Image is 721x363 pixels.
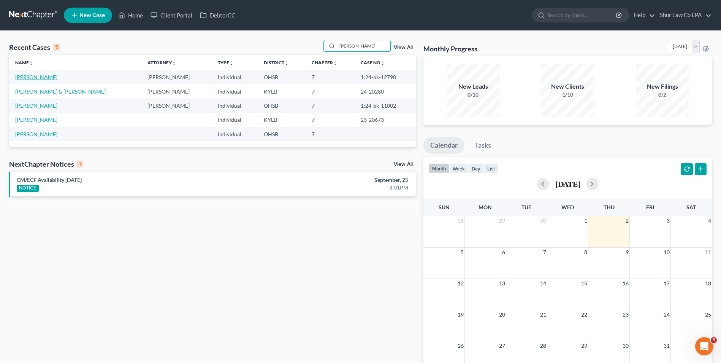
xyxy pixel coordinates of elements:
a: View All [394,162,413,167]
span: 11 [704,248,712,257]
td: [PERSON_NAME] [141,99,211,113]
td: OHSB [258,70,306,84]
td: OHSB [258,99,306,113]
a: [PERSON_NAME] & [PERSON_NAME] [15,88,106,95]
span: 29 [580,341,588,350]
a: [PERSON_NAME] [15,74,57,80]
div: New Clients [541,82,594,91]
i: unfold_more [380,61,385,65]
i: unfold_more [29,61,33,65]
button: list [484,163,498,174]
td: KYEB [258,113,306,127]
span: Sat [686,204,696,210]
a: [PERSON_NAME] [15,102,57,109]
td: 1:24-bk-11002 [355,99,416,113]
span: 18 [704,279,712,288]
td: [PERSON_NAME] [141,84,211,99]
a: Typeunfold_more [218,60,234,65]
td: KYEB [258,84,306,99]
span: 27 [498,341,506,350]
td: [PERSON_NAME] [141,70,211,84]
span: Thu [604,204,615,210]
a: Client Portal [147,8,196,22]
span: 23 [622,310,629,319]
td: Individual [212,127,258,141]
span: 17 [663,279,670,288]
span: 28 [457,216,464,225]
i: unfold_more [172,61,176,65]
iframe: Intercom live chat [695,337,713,355]
div: 1 [77,161,83,167]
a: Nameunfold_more [15,60,33,65]
a: DebtorCC [196,8,239,22]
div: NextChapter Notices [9,159,83,169]
span: Wed [561,204,574,210]
span: 12 [457,279,464,288]
td: 7 [306,99,355,113]
div: New Filings [636,82,689,91]
a: Home [114,8,147,22]
span: 16 [622,279,629,288]
i: unfold_more [333,61,338,65]
td: 7 [306,70,355,84]
span: 20 [498,310,506,319]
span: 8 [583,248,588,257]
td: Individual [212,99,258,113]
a: Tasks [468,137,498,154]
a: Attorneyunfold_more [147,60,176,65]
i: unfold_more [284,61,289,65]
span: 24 [663,310,670,319]
span: Mon [479,204,492,210]
span: 4 [707,216,712,225]
td: 7 [306,113,355,127]
button: week [449,163,468,174]
td: 24-20280 [355,84,416,99]
span: Fri [646,204,654,210]
td: Individual [212,113,258,127]
span: 15 [580,279,588,288]
div: New Leads [447,82,500,91]
div: 0/2 [636,91,689,99]
div: 5 [53,44,60,51]
div: 1/10 [541,91,594,99]
span: 26 [457,341,464,350]
span: 9 [625,248,629,257]
span: 3 [666,216,670,225]
div: 0/10 [447,91,500,99]
a: View All [394,45,413,50]
a: CM/ECF Availability [DATE] [17,177,82,183]
td: Individual [212,70,258,84]
a: Case Nounfold_more [361,60,385,65]
span: 22 [580,310,588,319]
div: 3:01PM [283,184,408,191]
span: 1 [583,216,588,225]
input: Search by name... [547,8,617,22]
a: Help [630,8,655,22]
span: 6 [501,248,506,257]
a: Districtunfold_more [264,60,289,65]
span: New Case [79,13,105,18]
td: 7 [306,84,355,99]
span: 14 [539,279,547,288]
div: September, 25 [283,176,408,184]
button: day [468,163,484,174]
span: 2 [625,216,629,225]
a: Chapterunfold_more [312,60,338,65]
span: 7 [542,248,547,257]
span: 31 [663,341,670,350]
span: 3 [711,337,717,343]
div: NOTICE [17,185,39,192]
a: Calendar [423,137,464,154]
span: 21 [539,310,547,319]
span: Tue [521,204,531,210]
span: 13 [498,279,506,288]
button: month [429,163,449,174]
span: 25 [704,310,712,319]
i: unfold_more [229,61,234,65]
a: [PERSON_NAME] [15,116,57,123]
div: Recent Cases [9,43,60,52]
span: Sun [439,204,450,210]
h2: [DATE] [555,180,580,188]
td: OHSB [258,127,306,141]
a: Shur Law Co LPA [656,8,711,22]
